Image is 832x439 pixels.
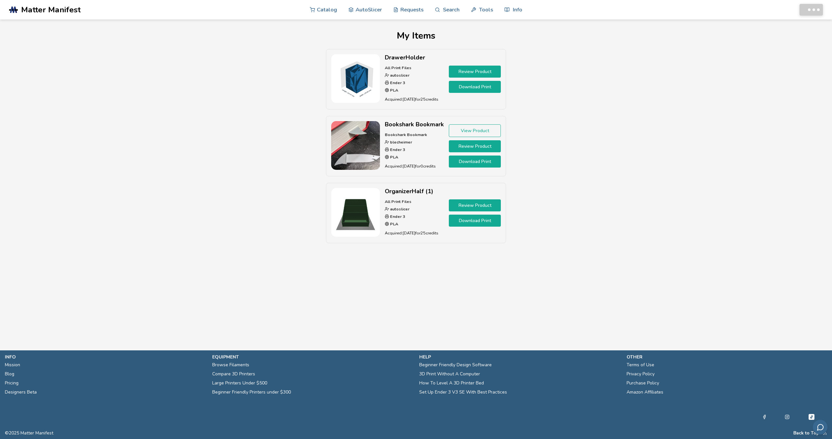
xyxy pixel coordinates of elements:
[449,156,501,168] a: Download Print
[212,388,291,397] a: Beginner Friendly Printers under $300
[5,431,53,436] span: © 2025 Matter Manifest
[5,379,19,388] a: Pricing
[385,65,411,70] strong: All Print Files
[389,206,409,212] strong: autoslicer
[331,54,380,103] img: DrawerHolder
[449,81,501,93] a: Download Print
[385,96,444,103] p: Acquired: [DATE] for 25 credits
[389,80,405,85] strong: Ender 3
[331,188,380,237] img: OrganizerHalf (1)
[627,370,655,379] a: Privacy Policy
[813,420,827,434] button: Send feedback via email
[449,215,501,227] a: Download Print
[389,147,405,152] strong: Ender 3
[627,388,663,397] a: Amazon Affiliates
[389,214,405,219] strong: Ender 3
[21,5,81,14] span: Matter Manifest
[389,154,398,160] strong: PLA
[419,354,620,360] p: help
[212,354,413,360] p: equipment
[449,140,501,152] a: Review Product
[5,354,206,360] p: info
[385,163,444,169] p: Acquired: [DATE] for 0 credits
[449,66,501,78] a: Review Product
[808,413,815,421] a: Tiktok
[449,199,501,211] a: Review Product
[627,360,654,370] a: Terms of Use
[449,124,501,137] a: View Product
[385,199,411,204] strong: All Print Files
[385,188,444,195] h2: OrganizerHalf (1)
[212,370,255,379] a: Compare 3D Printers
[419,379,484,388] a: How To Level A 3D Printer Bed
[212,379,267,388] a: Large Printers Under $500
[385,230,444,236] p: Acquired: [DATE] for 25 credits
[762,413,767,421] a: Facebook
[140,31,692,41] h1: My Items
[389,72,409,78] strong: autoslicer
[212,360,249,370] a: Browse Filaments
[793,431,819,436] button: Back to Top
[331,121,380,170] img: Bookshark Bookmark
[5,388,37,397] a: Designers Beta
[419,388,507,397] a: Set Up Ender 3 V3 SE With Best Practices
[823,431,827,436] a: RSS Feed
[419,370,480,379] a: 3D Print Without A Computer
[385,121,444,128] h2: Bookshark Bookmark
[5,360,20,370] a: Mission
[385,132,427,137] strong: Bookshark Bookmark
[419,360,492,370] a: Beginner Friendly Design Software
[785,413,789,421] a: Instagram
[627,379,659,388] a: Purchase Policy
[389,87,398,93] strong: PLA
[389,139,412,145] strong: blecheimer
[389,221,398,227] strong: PLA
[627,354,827,360] p: other
[385,54,444,61] h2: DrawerHolder
[5,370,14,379] a: Blog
